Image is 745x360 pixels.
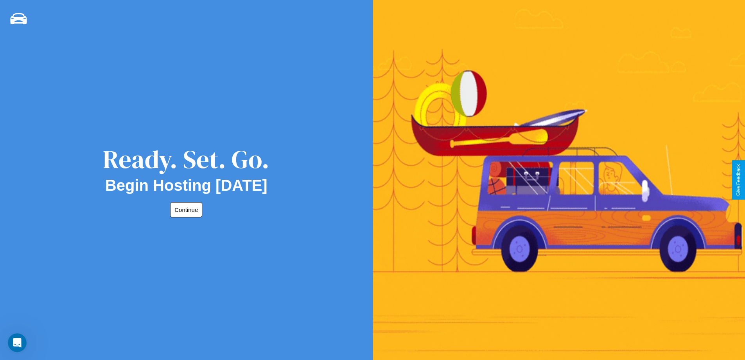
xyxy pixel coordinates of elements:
[103,142,269,177] div: Ready. Set. Go.
[8,333,27,352] iframe: Intercom live chat
[736,164,741,196] div: Give Feedback
[170,202,202,217] button: Continue
[105,177,267,194] h2: Begin Hosting [DATE]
